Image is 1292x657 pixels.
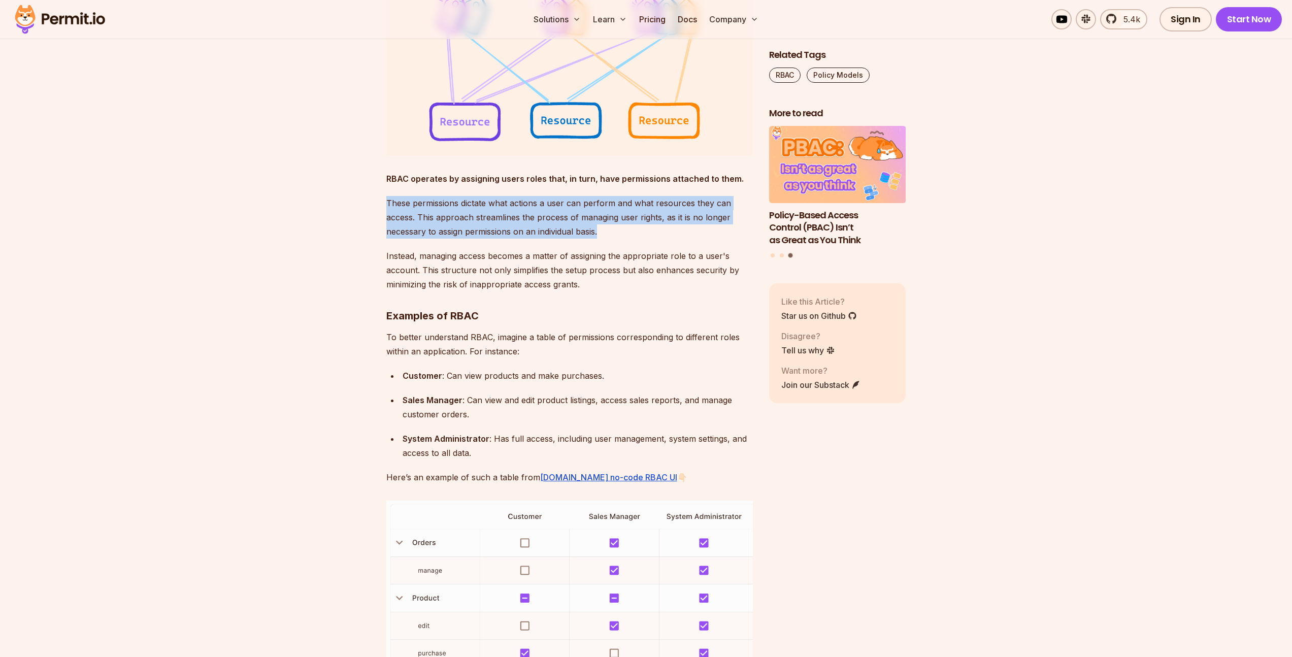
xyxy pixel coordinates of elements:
strong: RBAC operates by assigning users roles that, in turn, have permissions attached to them. [386,174,744,184]
p: These permissions dictate what actions a user can perform and what resources they can access. Thi... [386,196,753,239]
a: Star us on Github [781,309,857,321]
a: Policy-Based Access Control (PBAC) Isn’t as Great as You ThinkPolicy-Based Access Control (PBAC) ... [769,126,906,247]
a: Tell us why [781,344,835,356]
div: : Has full access, including user management, system settings, and access to all data. [403,432,753,460]
a: Join our Substack [781,378,860,390]
div: : Can view and edit product listings, access sales reports, and manage customer orders. [403,393,753,421]
p: Want more? [781,364,860,376]
h3: Policy-Based Access Control (PBAC) Isn’t as Great as You Think [769,209,906,246]
a: Sign In [1160,7,1212,31]
p: Disagree? [781,330,835,342]
button: Learn [589,9,631,29]
a: Docs [674,9,701,29]
button: Solutions [529,9,585,29]
a: 5.4k [1100,9,1147,29]
h2: More to read [769,107,906,120]
p: Instead, managing access becomes a matter of assigning the appropriate role to a user's account. ... [386,249,753,291]
button: Go to slide 3 [788,253,793,257]
img: Policy-Based Access Control (PBAC) Isn’t as Great as You Think [769,126,906,203]
span: 5.4k [1117,13,1140,25]
p: Like this Article? [781,295,857,307]
a: Pricing [635,9,670,29]
button: Go to slide 1 [771,253,775,257]
p: Here’s an example of such a table from 👇🏻 [386,470,753,484]
strong: Examples of RBAC [386,310,479,322]
button: Go to slide 2 [780,253,784,257]
button: Company [705,9,763,29]
h2: Related Tags [769,49,906,61]
a: Policy Models [807,68,870,83]
li: 3 of 3 [769,126,906,247]
div: : Can view products and make purchases. [403,369,753,383]
strong: Sales Manager [403,395,462,405]
img: Permit logo [10,2,110,37]
a: [DOMAIN_NAME] no-code RBAC UI [540,472,677,482]
strong: Customer [403,371,442,381]
div: Posts [769,126,906,259]
a: Start Now [1216,7,1282,31]
strong: System Administrator [403,434,489,444]
p: To better understand RBAC, imagine a table of permissions corresponding to different roles within... [386,330,753,358]
a: RBAC [769,68,801,83]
